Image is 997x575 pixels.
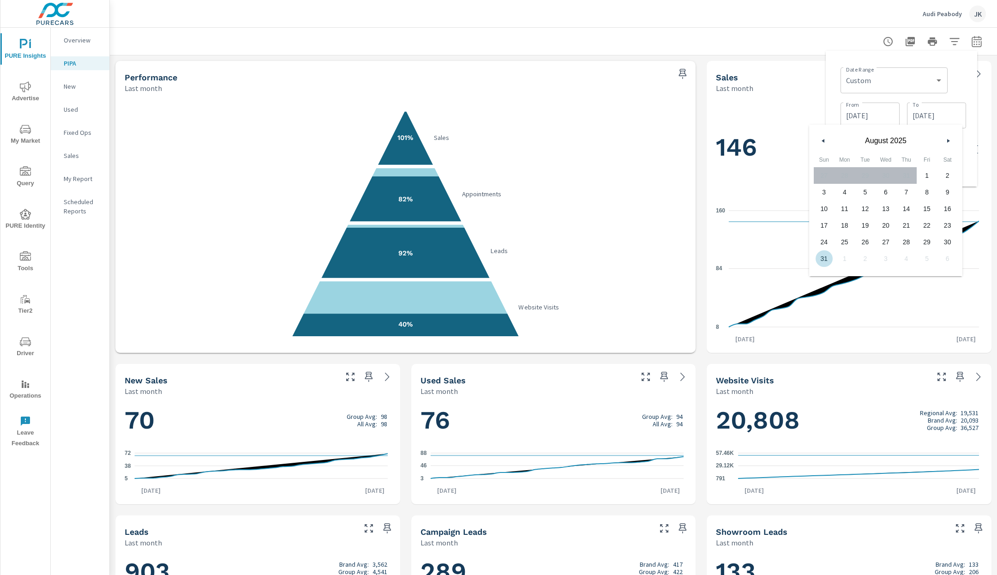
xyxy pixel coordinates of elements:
p: 417 [673,561,683,568]
span: 5 [863,184,867,200]
button: 27 [876,234,896,250]
text: 46 [420,462,427,469]
button: Select Date Range [967,32,986,51]
p: My Report [64,174,102,183]
p: Brand Avg: [928,417,957,424]
p: [DATE] [729,334,761,344]
p: 98 [381,420,387,428]
button: 31 [814,250,835,267]
h5: Website Visits [716,375,774,385]
text: 8 [716,324,719,330]
button: 13 [876,200,896,217]
div: nav menu [0,28,50,453]
span: 15 [923,200,931,217]
button: 19 [855,217,876,234]
span: Mon [835,152,855,167]
button: 14 [896,200,917,217]
p: [DATE] [654,486,686,495]
button: 23 [937,217,958,234]
text: 791 [716,475,725,482]
p: New [64,82,102,91]
button: 11 [835,200,855,217]
button: 30 [937,234,958,250]
p: 20,093 [961,417,979,424]
button: 28 [896,234,917,250]
text: 160 [716,207,725,214]
p: Last month [716,386,753,397]
p: Last month [125,83,162,94]
span: 1 [925,167,929,184]
p: 98 [381,413,387,420]
span: 17 [820,217,828,234]
span: 27 [882,234,889,250]
span: Sat [937,152,958,167]
h1: 76 [420,405,687,436]
h5: Performance [125,73,177,82]
span: Save this to your personalized report [361,369,376,384]
a: See more details in report [971,67,986,81]
p: [DATE] [950,486,982,495]
p: Regional Avg: [920,409,957,417]
span: 3 [822,184,826,200]
button: 20 [876,217,896,234]
span: 28 [903,234,910,250]
div: Used [51,103,109,116]
span: Operations [3,379,48,401]
button: 22 [917,217,937,234]
text: 84 [716,266,722,272]
p: Last month [125,386,162,397]
p: [DATE] [738,486,770,495]
span: 2 [946,167,949,184]
span: 4 [843,184,847,200]
span: Save this to your personalized report [971,521,986,536]
span: 8 [925,184,929,200]
span: 16 [944,200,951,217]
p: 133 [969,561,979,568]
span: Thu [896,152,917,167]
p: Last month [420,537,458,548]
button: 12 [855,200,876,217]
span: Save this to your personalized report [380,521,395,536]
button: 25 [835,234,855,250]
span: 9 [946,184,949,200]
text: 5 [125,475,128,482]
span: Fri [917,152,937,167]
button: 16 [937,200,958,217]
span: Driver [3,336,48,359]
span: Sun [814,152,835,167]
span: Tue [855,152,876,167]
a: See more details in report [380,369,395,384]
button: 17 [814,217,835,234]
text: 92% [398,249,413,257]
p: Brand Avg: [339,561,369,568]
span: 25 [841,234,848,250]
div: Sales [51,149,109,163]
h5: Showroom Leads [716,527,787,537]
span: 6 [884,184,888,200]
span: 14 [903,200,910,217]
span: PURE Identity [3,209,48,231]
h1: 70 [125,405,391,436]
span: Tools [3,251,48,274]
text: 38 [125,463,131,469]
p: [DATE] [135,486,167,495]
div: New [51,79,109,93]
h5: Campaign Leads [420,527,487,537]
text: 82% [398,195,413,203]
button: 29 [917,234,937,250]
span: 20 [882,217,889,234]
span: 22 [923,217,931,234]
h5: Used Sales [420,375,466,385]
text: 29.12K [716,463,734,469]
p: Group Avg: [927,424,957,431]
text: 40% [398,320,413,328]
span: Save this to your personalized report [953,369,967,384]
p: Last month [125,537,162,548]
p: [DATE] [359,486,391,495]
span: August 2025 [830,137,941,145]
text: 3 [420,475,424,482]
p: Overview [64,36,102,45]
h5: New Sales [125,375,168,385]
span: My Market [3,124,48,146]
span: 10 [820,200,828,217]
